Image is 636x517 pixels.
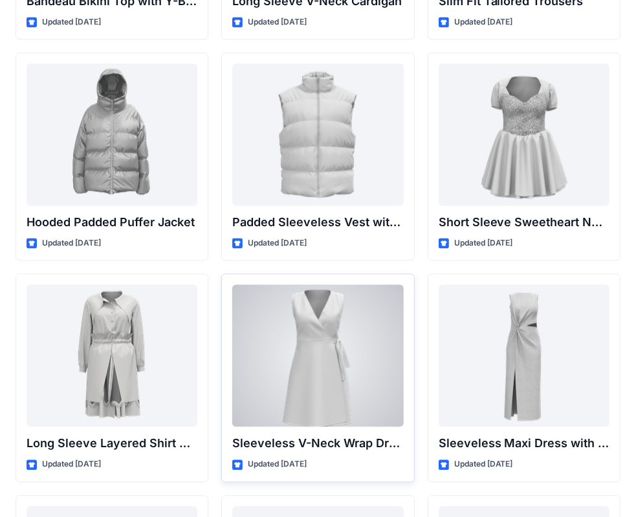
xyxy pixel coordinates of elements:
[248,16,307,29] p: Updated [DATE]
[27,435,197,453] p: Long Sleeve Layered Shirt Dress with Drawstring Waist
[454,458,513,472] p: Updated [DATE]
[27,214,197,232] p: Hooded Padded Puffer Jacket
[232,64,403,206] a: Padded Sleeveless Vest with Stand Collar
[248,237,307,251] p: Updated [DATE]
[232,285,403,427] a: Sleeveless V-Neck Wrap Dress
[232,435,403,453] p: Sleeveless V-Neck Wrap Dress
[439,214,609,232] p: Short Sleeve Sweetheart Neckline Mini Dress with Textured Bodice
[27,285,197,427] a: Long Sleeve Layered Shirt Dress with Drawstring Waist
[42,458,101,472] p: Updated [DATE]
[42,16,101,29] p: Updated [DATE]
[454,16,513,29] p: Updated [DATE]
[439,64,609,206] a: Short Sleeve Sweetheart Neckline Mini Dress with Textured Bodice
[439,285,609,427] a: Sleeveless Maxi Dress with Twist Detail and Slit
[439,435,609,453] p: Sleeveless Maxi Dress with Twist Detail and Slit
[27,64,197,206] a: Hooded Padded Puffer Jacket
[42,237,101,251] p: Updated [DATE]
[248,458,307,472] p: Updated [DATE]
[454,237,513,251] p: Updated [DATE]
[232,214,403,232] p: Padded Sleeveless Vest with Stand Collar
